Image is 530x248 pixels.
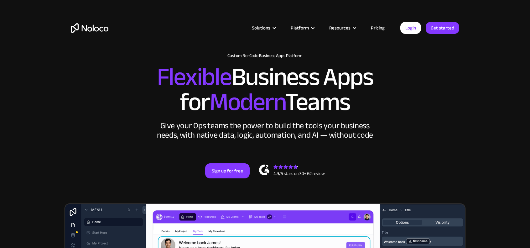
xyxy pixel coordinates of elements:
[71,23,108,33] a: home
[363,24,392,32] a: Pricing
[157,54,231,100] span: Flexible
[321,24,363,32] div: Resources
[426,22,459,34] a: Get started
[244,24,283,32] div: Solutions
[400,22,421,34] a: Login
[71,65,459,115] h2: Business Apps for Teams
[205,163,250,178] a: Sign up for free
[329,24,351,32] div: Resources
[283,24,321,32] div: Platform
[291,24,309,32] div: Platform
[155,121,375,140] div: Give your Ops teams the power to build the tools your business needs, with native data, logic, au...
[252,24,270,32] div: Solutions
[210,79,285,125] span: Modern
